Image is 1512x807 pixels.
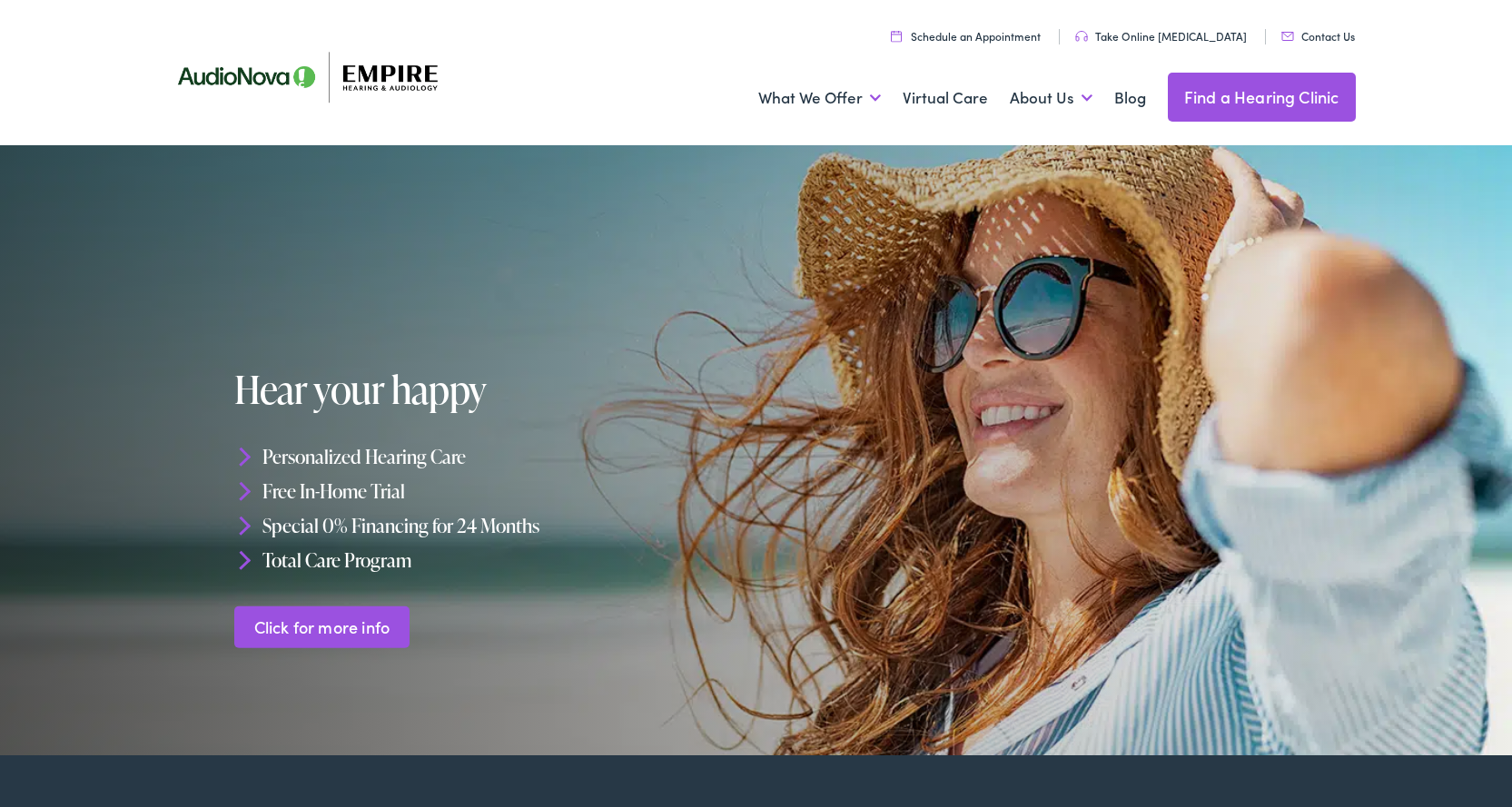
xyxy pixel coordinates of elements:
a: Contact Us [1281,28,1355,44]
a: Take Online [MEDICAL_DATA] [1075,28,1247,44]
a: Blog [1114,64,1146,132]
a: What We Offer [758,64,881,132]
a: Find a Hearing Clinic [1168,73,1356,122]
img: utility icon [1075,31,1088,42]
a: About Us [1010,64,1092,132]
li: Total Care Program [234,542,764,576]
img: utility icon [1281,32,1294,41]
li: Personalized Hearing Care [234,439,764,474]
a: Virtual Care [903,64,988,132]
a: Click for more info [234,605,410,648]
a: Schedule an Appointment [891,28,1041,44]
li: Free In-Home Trial [234,474,764,508]
img: utility icon [891,30,902,42]
h1: Hear your happy [234,369,764,410]
li: Special 0% Financing for 24 Months [234,508,764,543]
